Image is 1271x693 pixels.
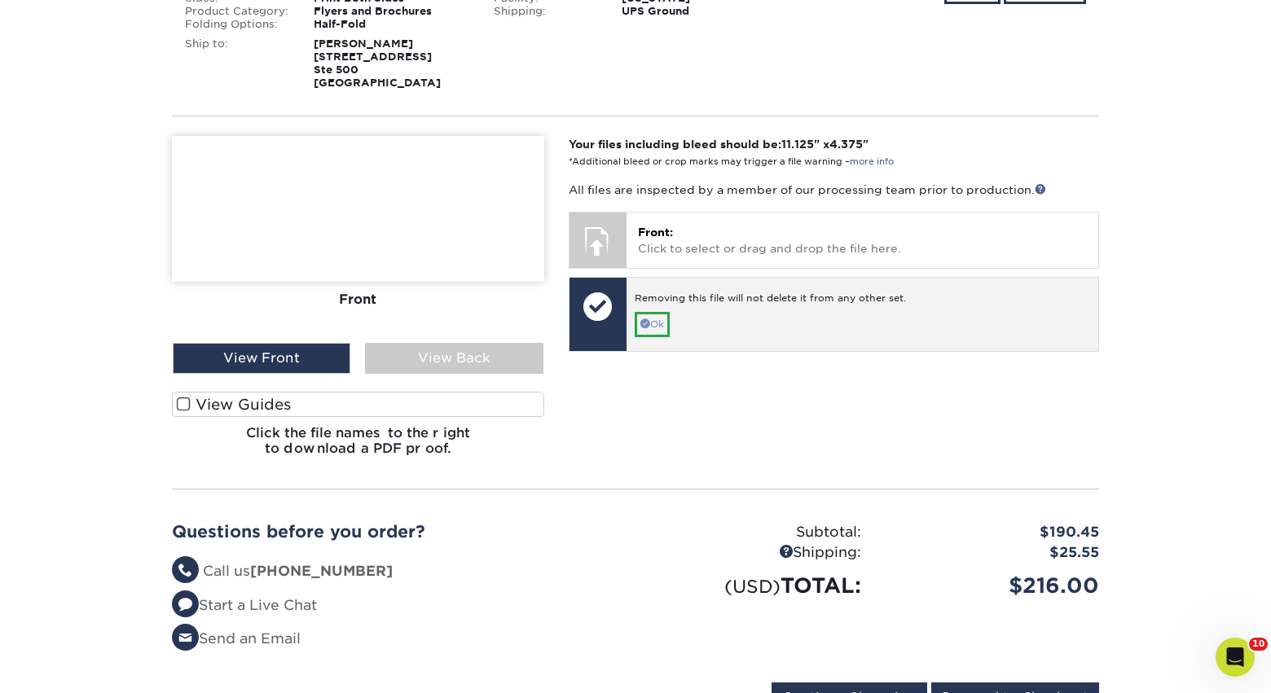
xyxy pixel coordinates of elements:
div: Folding Options: [173,18,301,31]
a: Send an Email [172,630,301,647]
div: Flyers and Brochures [301,5,482,18]
div: Shipping: [635,542,873,564]
span: 11.125 [781,138,814,151]
div: UPS Ground [609,5,789,18]
span: 4.375 [829,138,863,151]
small: (USD) [724,576,781,597]
small: *Additional bleed or crop marks may trigger a file warning – [569,156,894,167]
strong: [PERSON_NAME] [STREET_ADDRESS] Ste 500 [GEOGRAPHIC_DATA] [314,37,441,89]
span: 10 [1249,638,1268,651]
div: Shipping: [482,5,610,18]
div: Removing this file will not delete it from any other set. [635,292,1090,312]
div: Ship to: [173,37,301,90]
div: Product Category: [173,5,301,18]
strong: [PHONE_NUMBER] [250,563,393,579]
div: View Front [173,343,350,374]
p: Click to select or drag and drop the file here. [638,224,1087,257]
h2: Questions before you order? [172,522,623,542]
div: $25.55 [873,542,1111,564]
a: Ok [635,312,670,337]
div: $216.00 [873,570,1111,601]
li: Call us [172,561,623,582]
iframe: Google Customer Reviews [4,643,139,687]
div: $190.45 [873,522,1111,543]
div: Subtotal: [635,522,873,543]
a: more info [850,156,894,167]
h6: Click the file names to the right to download a PDF proof. [172,425,544,469]
p: All files are inspected by a member of our processing team prior to production. [569,182,1099,198]
div: Half-Fold [301,18,482,31]
span: Front: [638,226,673,239]
div: Front [172,282,544,318]
iframe: Intercom live chat [1216,638,1255,677]
div: TOTAL: [635,570,873,601]
a: Start a Live Chat [172,597,317,613]
label: View Guides [172,392,544,417]
strong: Your files including bleed should be: " x " [569,138,869,151]
div: View Back [365,343,543,374]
